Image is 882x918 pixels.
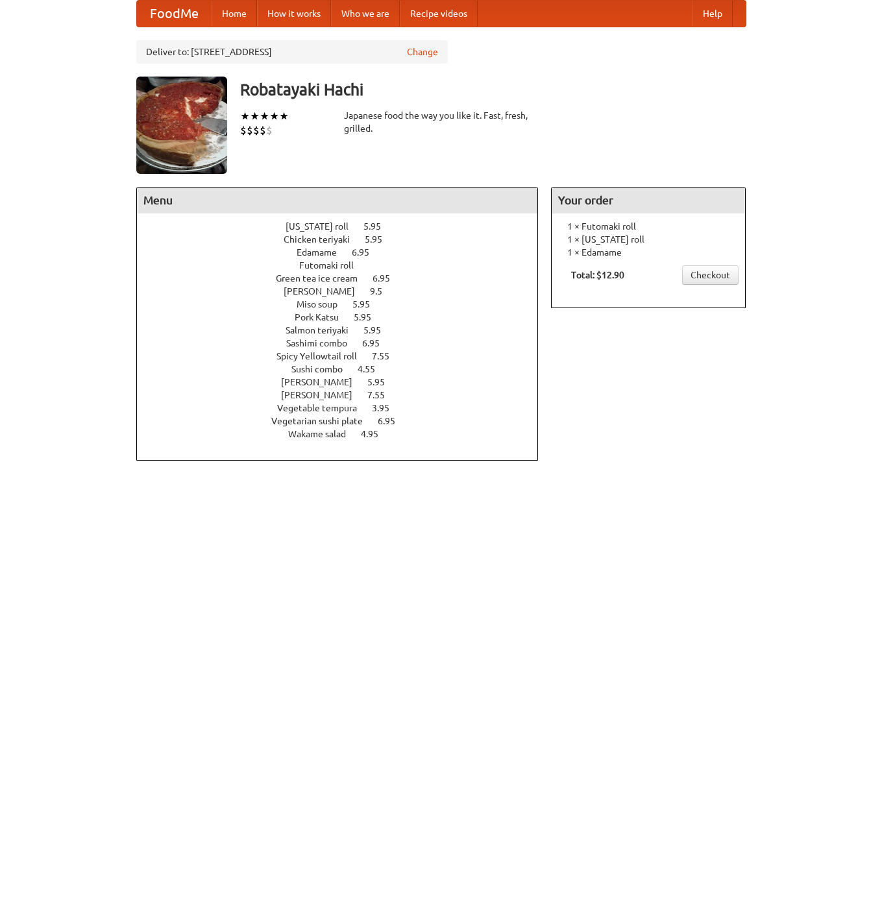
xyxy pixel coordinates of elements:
[400,1,478,27] a: Recipe videos
[269,109,279,123] li: ★
[372,351,402,361] span: 7.55
[407,45,438,58] a: Change
[295,312,352,322] span: Pork Katsu
[288,429,402,439] a: Wakame salad 4.95
[276,351,370,361] span: Spicy Yellowtail roll
[367,377,398,387] span: 5.95
[247,123,253,138] li: $
[212,1,257,27] a: Home
[286,325,361,335] span: Salmon teriyaki
[271,416,419,426] a: Vegetarian sushi plate 6.95
[352,247,382,258] span: 6.95
[253,123,260,138] li: $
[286,221,361,232] span: [US_STATE] roll
[331,1,400,27] a: Who we are
[558,220,739,233] li: 1 × Futomaki roll
[137,187,538,213] h4: Menu
[558,246,739,259] li: 1 × Edamame
[362,338,393,348] span: 6.95
[284,286,368,296] span: [PERSON_NAME]
[240,109,250,123] li: ★
[692,1,733,27] a: Help
[279,109,289,123] li: ★
[288,429,359,439] span: Wakame salad
[361,429,391,439] span: 4.95
[372,403,402,413] span: 3.95
[284,234,406,245] a: Chicken teriyaki 5.95
[286,221,405,232] a: [US_STATE] roll 5.95
[299,260,367,271] span: Futomaki roll
[291,364,399,374] a: Sushi combo 4.55
[276,351,413,361] a: Spicy Yellowtail roll 7.55
[363,325,394,335] span: 5.95
[240,77,746,103] h3: Robatayaki Hachi
[257,1,331,27] a: How it works
[297,299,394,309] a: Miso soup 5.95
[297,247,393,258] a: Edamame 6.95
[281,377,365,387] span: [PERSON_NAME]
[352,299,383,309] span: 5.95
[286,325,405,335] a: Salmon teriyaki 5.95
[271,416,376,426] span: Vegetarian sushi plate
[277,403,370,413] span: Vegetable tempura
[552,187,745,213] h4: Your order
[367,390,398,400] span: 7.55
[344,109,539,135] div: Japanese food the way you like it. Fast, fresh, grilled.
[260,109,269,123] li: ★
[137,1,212,27] a: FoodMe
[370,286,395,296] span: 9.5
[558,233,739,246] li: 1 × [US_STATE] roll
[277,403,413,413] a: Vegetable tempura 3.95
[260,123,266,138] li: $
[297,247,350,258] span: Edamame
[373,273,403,284] span: 6.95
[297,299,350,309] span: Miso soup
[286,338,404,348] a: Sashimi combo 6.95
[363,221,394,232] span: 5.95
[281,377,409,387] a: [PERSON_NAME] 5.95
[240,123,247,138] li: $
[276,273,371,284] span: Green tea ice cream
[354,312,384,322] span: 5.95
[571,270,624,280] b: Total: $12.90
[291,364,356,374] span: Sushi combo
[281,390,409,400] a: [PERSON_NAME] 7.55
[136,77,227,174] img: angular.jpg
[378,416,408,426] span: 6.95
[358,364,388,374] span: 4.55
[682,265,739,285] a: Checkout
[299,260,391,271] a: Futomaki roll
[284,286,406,296] a: [PERSON_NAME] 9.5
[136,40,448,64] div: Deliver to: [STREET_ADDRESS]
[266,123,273,138] li: $
[365,234,395,245] span: 5.95
[286,338,360,348] span: Sashimi combo
[276,273,414,284] a: Green tea ice cream 6.95
[250,109,260,123] li: ★
[295,312,395,322] a: Pork Katsu 5.95
[281,390,365,400] span: [PERSON_NAME]
[284,234,363,245] span: Chicken teriyaki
